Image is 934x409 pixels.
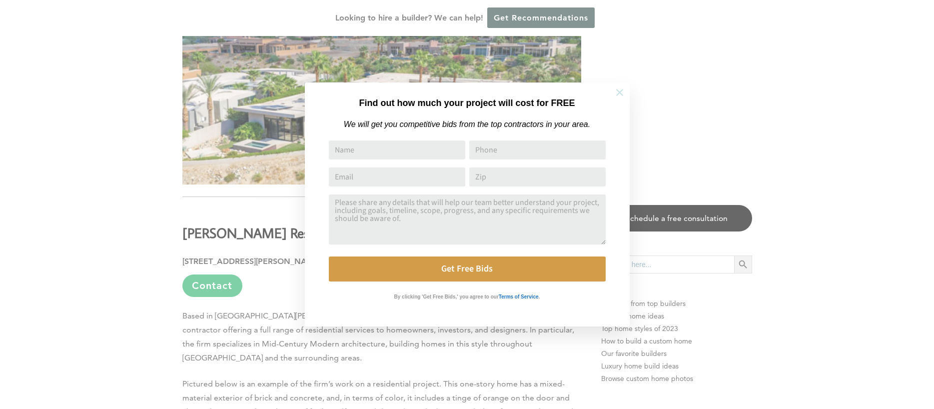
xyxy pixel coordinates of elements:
input: Zip [469,167,606,186]
input: Email Address [329,167,465,186]
strong: . [539,294,540,299]
strong: By clicking 'Get Free Bids,' you agree to our [394,294,499,299]
input: Name [329,140,465,159]
button: Get Free Bids [329,256,606,281]
button: Close [602,75,637,110]
strong: Terms of Service [499,294,539,299]
em: We will get you competitive bids from the top contractors in your area. [344,120,590,128]
a: Terms of Service [499,291,539,300]
input: Phone [469,140,606,159]
textarea: Comment or Message [329,194,606,244]
strong: Find out how much your project will cost for FREE [359,98,575,108]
